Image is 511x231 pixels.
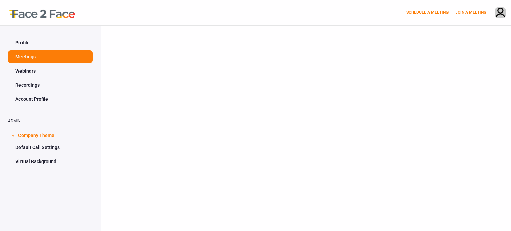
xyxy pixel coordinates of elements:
[406,10,449,15] a: SCHEDULE A MEETING
[8,36,93,49] a: Profile
[8,50,93,63] a: Meetings
[8,79,93,91] a: Recordings
[455,10,486,15] a: JOIN A MEETING
[8,155,93,168] a: Virtual Background
[495,8,505,19] img: avatar.710606db.png
[8,119,93,123] h2: ADMIN
[8,64,93,77] a: Webinars
[18,128,54,141] span: Company Theme
[10,134,16,137] span: >
[8,141,93,154] a: Default Call Settings
[8,93,93,105] a: Account Profile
